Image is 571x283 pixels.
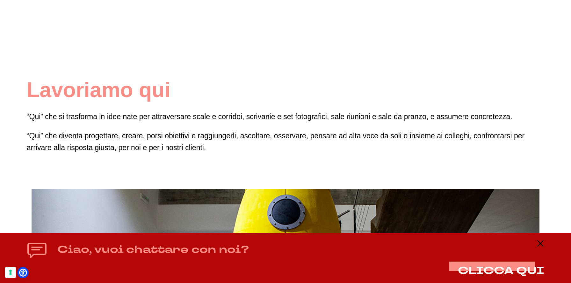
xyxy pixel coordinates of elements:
[458,264,544,278] span: CLICCA QUI
[19,269,27,277] a: Open Accessibility Menu
[27,77,544,103] h1: Lavoriamo qui
[458,265,544,277] button: CLICCA QUI
[57,242,249,257] h4: Ciao, vuoi chattare con noi?
[5,267,16,278] button: Le tue preferenze relative al consenso per le tecnologie di tracciamento
[27,111,544,123] p: “Qui” che si trasforma in idee nate per attraversare scale e corridoi, scrivanie e set fotografic...
[27,130,544,154] p: “Qui” che diventa progettare, creare, porsi obiettivi e raggiungerli, ascoltare, osservare, pensa...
